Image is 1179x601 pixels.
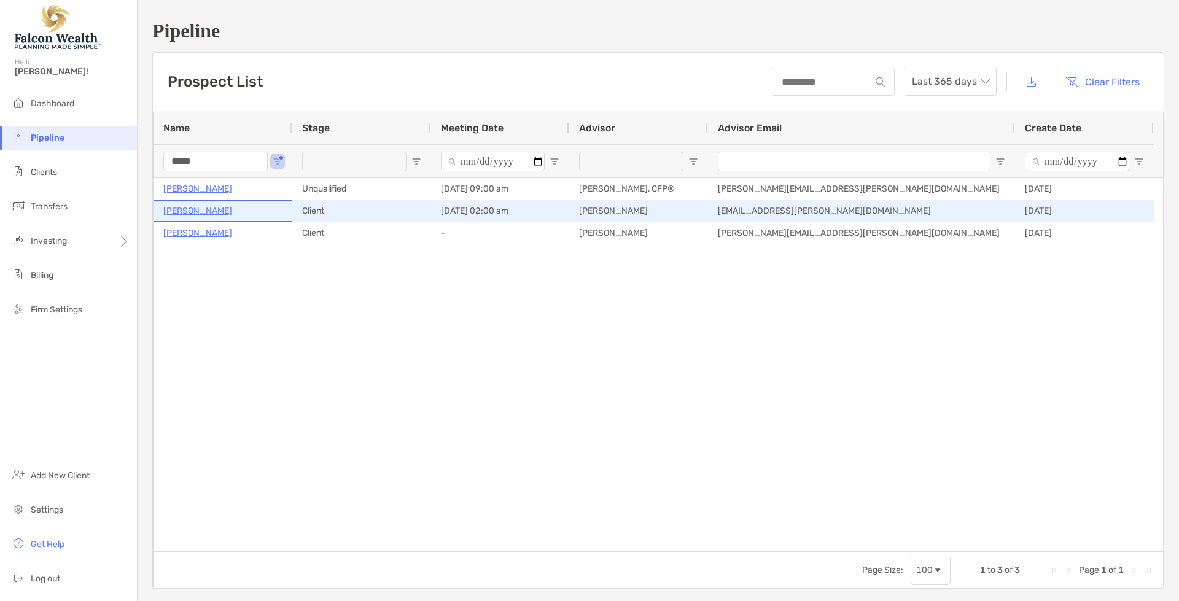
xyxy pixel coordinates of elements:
[1015,222,1154,244] div: [DATE]
[31,236,67,246] span: Investing
[441,152,545,171] input: Meeting Date Filter Input
[987,565,995,575] span: to
[31,539,64,549] span: Get Help
[718,152,990,171] input: Advisor Email Filter Input
[31,201,68,212] span: Transfers
[997,565,1003,575] span: 3
[411,157,421,166] button: Open Filter Menu
[31,98,74,109] span: Dashboard
[718,122,782,134] span: Advisor Email
[431,200,569,222] div: [DATE] 02:00 am
[1118,565,1124,575] span: 1
[688,157,698,166] button: Open Filter Menu
[1056,68,1149,95] button: Clear Filters
[569,200,708,222] div: [PERSON_NAME]
[11,570,26,585] img: logout icon
[995,157,1005,166] button: Open Filter Menu
[152,20,1164,42] h1: Pipeline
[11,301,26,316] img: firm-settings icon
[11,198,26,213] img: transfers icon
[1005,565,1013,575] span: of
[11,130,26,144] img: pipeline icon
[163,122,190,134] span: Name
[550,157,559,166] button: Open Filter Menu
[31,270,53,281] span: Billing
[11,233,26,247] img: investing icon
[441,122,504,134] span: Meeting Date
[1101,565,1107,575] span: 1
[11,502,26,516] img: settings icon
[1134,157,1144,166] button: Open Filter Menu
[1143,565,1153,575] div: Last Page
[15,5,101,49] img: Falcon Wealth Planning Logo
[708,222,1015,244] div: [PERSON_NAME][EMAIL_ADDRESS][PERSON_NAME][DOMAIN_NAME]
[11,467,26,482] img: add_new_client icon
[912,68,989,95] span: Last 365 days
[163,181,232,196] a: [PERSON_NAME]
[31,470,90,481] span: Add New Client
[292,178,431,200] div: Unqualified
[163,152,268,171] input: Name Filter Input
[431,178,569,200] div: [DATE] 09:00 am
[1129,565,1138,575] div: Next Page
[31,133,64,143] span: Pipeline
[708,178,1015,200] div: [PERSON_NAME][EMAIL_ADDRESS][PERSON_NAME][DOMAIN_NAME]
[292,200,431,222] div: Client
[1014,565,1020,575] span: 3
[1015,178,1154,200] div: [DATE]
[708,200,1015,222] div: [EMAIL_ADDRESS][PERSON_NAME][DOMAIN_NAME]
[11,267,26,282] img: billing icon
[911,556,951,585] div: Page Size
[569,178,708,200] div: [PERSON_NAME], CFP®
[1015,200,1154,222] div: [DATE]
[31,573,60,584] span: Log out
[292,222,431,244] div: Client
[11,95,26,110] img: dashboard icon
[31,304,82,315] span: Firm Settings
[1108,565,1116,575] span: of
[11,536,26,551] img: get-help icon
[31,505,63,515] span: Settings
[163,203,232,219] a: [PERSON_NAME]
[31,167,57,177] span: Clients
[273,157,282,166] button: Open Filter Menu
[916,565,933,575] div: 100
[431,222,569,244] div: -
[1064,565,1074,575] div: Previous Page
[168,73,263,90] h3: Prospect List
[862,565,903,575] div: Page Size:
[569,222,708,244] div: [PERSON_NAME]
[15,66,130,77] span: [PERSON_NAME]!
[11,164,26,179] img: clients icon
[1079,565,1099,575] span: Page
[163,225,232,241] a: [PERSON_NAME]
[1049,565,1059,575] div: First Page
[980,565,986,575] span: 1
[1025,152,1129,171] input: Create Date Filter Input
[876,77,885,87] img: input icon
[1025,122,1081,134] span: Create Date
[579,122,615,134] span: Advisor
[302,122,330,134] span: Stage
